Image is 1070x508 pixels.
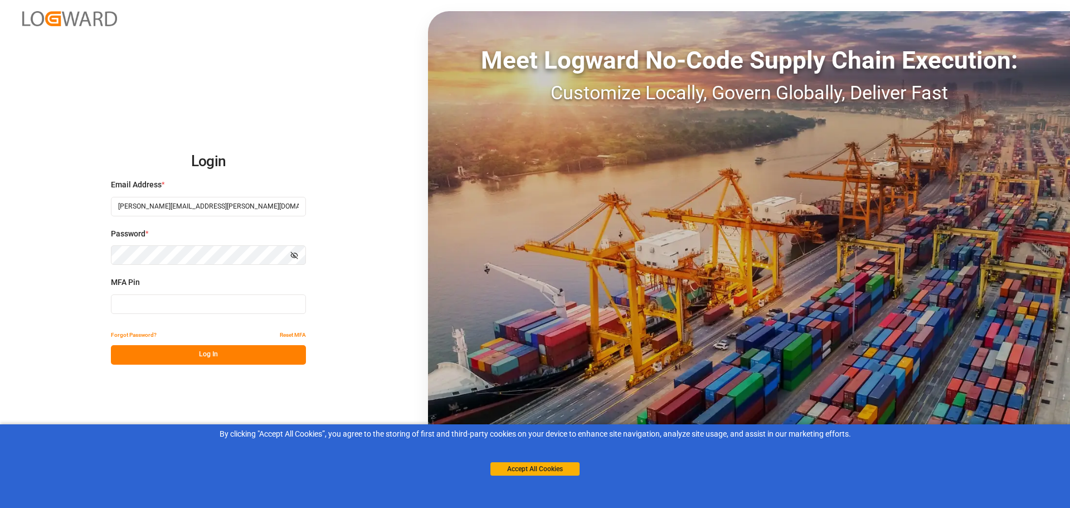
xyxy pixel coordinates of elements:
[111,179,162,191] span: Email Address
[22,11,117,26] img: Logward_new_orange.png
[8,428,1062,440] div: By clicking "Accept All Cookies”, you agree to the storing of first and third-party cookies on yo...
[111,326,157,345] button: Forgot Password?
[428,42,1070,79] div: Meet Logward No-Code Supply Chain Execution:
[111,197,306,216] input: Enter your email
[490,462,580,476] button: Accept All Cookies
[111,277,140,288] span: MFA Pin
[111,345,306,365] button: Log In
[111,144,306,180] h2: Login
[428,79,1070,107] div: Customize Locally, Govern Globally, Deliver Fast
[111,228,145,240] span: Password
[280,326,306,345] button: Reset MFA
